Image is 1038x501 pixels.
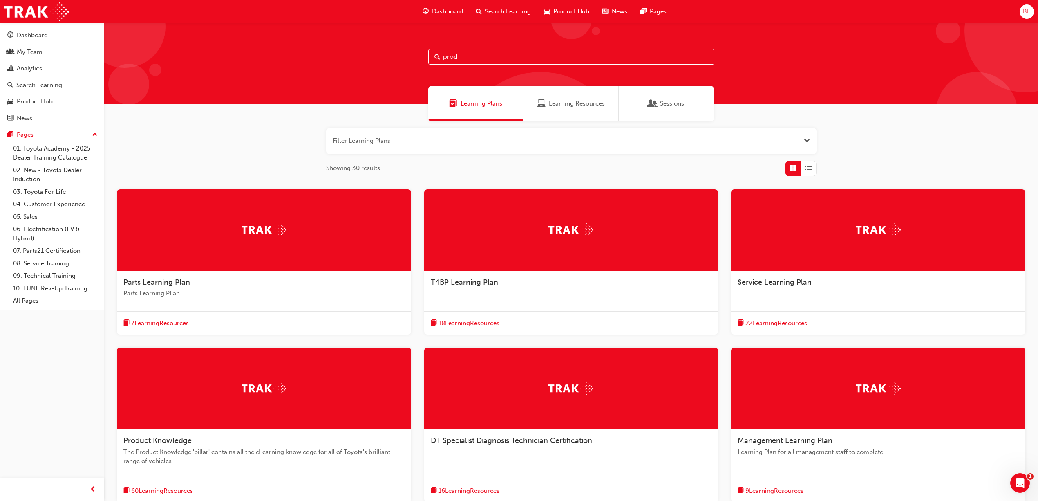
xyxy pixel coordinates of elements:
[131,319,189,328] span: 7 Learning Resources
[1020,4,1034,19] button: BE
[660,99,684,108] span: Sessions
[640,7,647,17] span: pages-icon
[431,486,437,496] span: book-icon
[548,382,593,395] img: Trak
[804,136,810,146] button: Open the filter
[10,282,101,295] a: 10. TUNE Rev-Up Training
[431,486,499,496] button: book-icon16LearningResources
[10,257,101,270] a: 08. Service Training
[424,189,718,335] a: TrakT4BP Learning Planbook-icon18LearningResources
[7,115,13,122] span: news-icon
[416,3,470,20] a: guage-iconDashboard
[3,111,101,126] a: News
[17,64,42,73] div: Analytics
[856,223,901,236] img: Trak
[537,3,596,20] a: car-iconProduct Hub
[131,486,193,496] span: 60 Learning Resources
[544,7,550,17] span: car-icon
[549,99,605,108] span: Learning Resources
[449,99,457,108] span: Learning Plans
[738,447,1019,457] span: Learning Plan for all management staff to complete
[3,78,101,93] a: Search Learning
[790,164,796,173] span: Grid
[3,94,101,109] a: Product Hub
[123,318,130,328] span: book-icon
[431,318,499,328] button: book-icon18LearningResources
[738,486,803,496] button: book-icon9LearningResources
[3,45,101,60] a: My Team
[90,485,96,495] span: prev-icon
[7,82,13,89] span: search-icon
[10,223,101,245] a: 06. Electrification (EV & Hybrid)
[738,436,832,445] span: Management Learning Plan
[10,142,101,164] a: 01. Toyota Academy - 2025 Dealer Training Catalogue
[10,294,101,307] a: All Pages
[745,319,807,328] span: 22 Learning Resources
[805,164,812,173] span: List
[431,278,498,287] span: T4BP Learning Plan
[548,223,593,236] img: Trak
[17,97,53,106] div: Product Hub
[3,127,101,142] button: Pages
[738,486,744,496] span: book-icon
[461,99,502,108] span: Learning Plans
[523,86,619,121] a: Learning ResourcesLearning Resources
[3,28,101,43] a: Dashboard
[476,7,482,17] span: search-icon
[619,86,714,121] a: SessionsSessions
[485,7,531,16] span: Search Learning
[17,114,32,123] div: News
[3,61,101,76] a: Analytics
[431,436,592,445] span: DT Specialist Diagnosis Technician Certification
[10,211,101,223] a: 05. Sales
[428,86,523,121] a: Learning PlansLearning Plans
[123,278,190,287] span: Parts Learning Plan
[428,49,714,65] input: Search...
[7,98,13,106] span: car-icon
[7,49,13,56] span: people-icon
[650,7,667,16] span: Pages
[17,130,34,139] div: Pages
[3,26,101,127] button: DashboardMy TeamAnalyticsSearch LearningProduct HubNews
[16,81,62,90] div: Search Learning
[123,486,193,496] button: book-icon60LearningResources
[423,7,429,17] span: guage-icon
[7,131,13,139] span: pages-icon
[537,99,546,108] span: Learning Resources
[438,319,499,328] span: 18 Learning Resources
[1023,7,1031,16] span: BE
[731,189,1025,335] a: TrakService Learning Planbook-icon22LearningResources
[10,198,101,211] a: 04. Customer Experience
[17,31,48,40] div: Dashboard
[7,65,13,72] span: chart-icon
[553,7,589,16] span: Product Hub
[596,3,634,20] a: news-iconNews
[602,7,608,17] span: news-icon
[117,189,411,335] a: TrakParts Learning PlanParts Learning PLanbook-icon7LearningResources
[4,2,69,21] a: Trak
[431,318,437,328] span: book-icon
[10,186,101,198] a: 03. Toyota For Life
[745,486,803,496] span: 9 Learning Resources
[856,382,901,395] img: Trak
[470,3,537,20] a: search-iconSearch Learning
[1027,473,1034,480] span: 1
[242,382,286,395] img: Trak
[17,47,43,57] div: My Team
[738,318,744,328] span: book-icon
[92,130,98,140] span: up-icon
[649,99,657,108] span: Sessions
[1010,473,1030,493] iframe: Intercom live chat
[10,164,101,186] a: 02. New - Toyota Dealer Induction
[634,3,673,20] a: pages-iconPages
[738,318,807,328] button: book-icon22LearningResources
[10,245,101,257] a: 07. Parts21 Certification
[123,447,405,466] span: The Product Knowledge 'pillar' contains all the eLearning knowledge for all of Toyota's brilliant...
[438,486,499,496] span: 16 Learning Resources
[738,278,812,287] span: Service Learning Plan
[10,270,101,282] a: 09. Technical Training
[7,32,13,39] span: guage-icon
[326,164,380,173] span: Showing 30 results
